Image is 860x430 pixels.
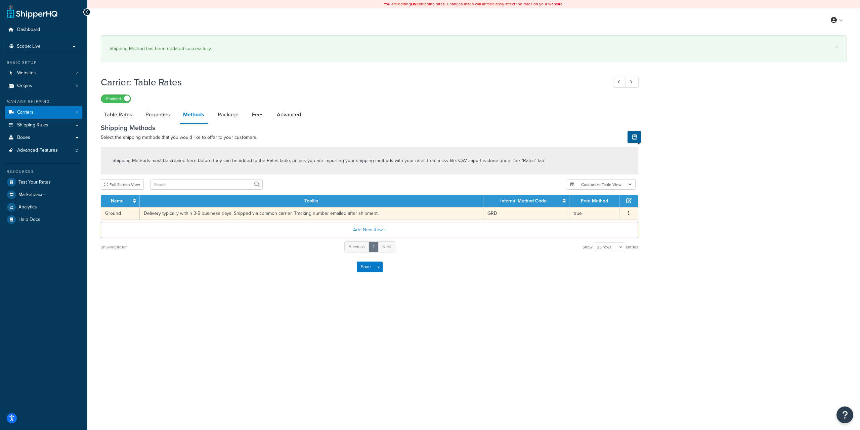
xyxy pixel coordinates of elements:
a: Package [214,107,242,123]
button: Add New Row + [101,222,638,238]
th: Free Method [569,195,620,207]
a: Advanced Features2 [5,144,82,157]
span: entries [626,242,638,252]
li: Websites [5,67,82,79]
span: Show [583,242,593,252]
a: Advanced [273,107,304,123]
th: Tooltip [140,195,484,207]
a: Help Docs [5,213,82,226]
span: Previous [349,243,365,250]
span: Help Docs [18,217,40,223]
p: Select the shipping methods that you would like to offer to your customers. [101,133,638,142]
td: true [569,207,620,220]
a: 1 [369,241,379,252]
span: Marketplace [18,192,44,198]
td: GRD [483,207,569,220]
span: Advanced Features [17,148,58,153]
span: 2 [76,148,78,153]
div: Resources [5,169,82,174]
li: Origins [5,80,82,92]
td: Delivery typically within 3-5 business days. Shipped via common carrier. Tracking number emailed ... [140,207,484,220]
a: Shipping Rules [5,119,82,131]
a: Dashboard [5,24,82,36]
a: Name [111,197,124,204]
button: Customize Table View [567,180,636,190]
a: Boxes [5,131,82,144]
button: Save [357,262,375,272]
a: Previous [344,241,369,252]
a: Internal Method Code [500,197,547,204]
span: 4 [76,110,78,115]
a: Origins4 [5,80,82,92]
a: Properties [142,107,173,123]
span: Test Your Rates [18,180,51,185]
button: Full Screen View [101,180,144,190]
span: Websites [17,70,36,76]
div: Basic Setup [5,60,82,66]
input: Search [150,180,263,190]
span: Shipping Rules [17,122,48,128]
h1: Carrier: Table Rates [101,76,601,89]
span: 2 [76,70,78,76]
a: Websites2 [5,67,82,79]
a: Analytics [5,201,82,213]
a: Marketplace [5,189,82,201]
p: Shipping Methods must be created here before they can be added to the Rates table, unless you are... [113,157,545,164]
b: LIVE [411,1,419,7]
span: Origins [17,83,32,89]
a: Next Record [626,77,639,88]
a: Methods [180,107,208,124]
div: Shipping Method has been updated successfully [110,44,838,53]
span: Boxes [17,135,30,141]
a: Carriers4 [5,106,82,119]
span: 4 [76,83,78,89]
a: Table Rates [101,107,135,123]
h3: Shipping Methods [101,124,638,131]
span: Next [382,243,391,250]
span: Scope: Live [17,44,41,49]
a: Next [378,241,395,252]
li: Advanced Features [5,144,82,157]
span: Dashboard [17,27,40,33]
a: Test Your Rates [5,176,82,188]
a: Fees [249,107,267,123]
button: Show Help Docs [628,131,641,143]
div: Manage Shipping [5,99,82,105]
button: Open Resource Center [836,406,853,423]
li: Carriers [5,106,82,119]
label: Enabled [101,95,131,103]
a: Previous Record [613,77,626,88]
span: Carriers [17,110,34,115]
span: Analytics [18,204,37,210]
a: × [835,44,838,49]
div: Showing 1 to 1 of 1 [101,242,128,252]
td: Ground [101,207,140,220]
